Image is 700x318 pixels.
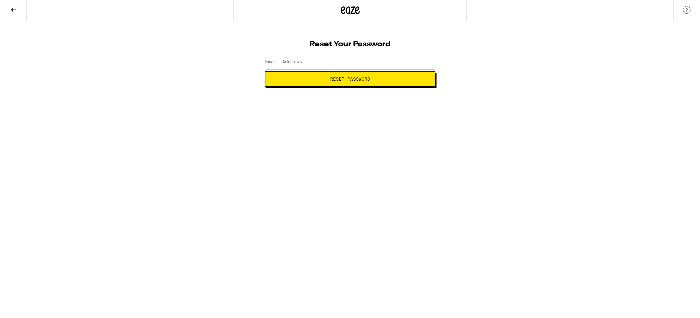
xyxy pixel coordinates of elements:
span: Hi. Need any help? [4,4,46,10]
input: Email Address [265,55,435,69]
label: Email Address [265,59,302,64]
button: Reset Password [265,71,435,87]
span: Reset Password [330,77,370,81]
h1: Reset Your Password [265,41,435,48]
